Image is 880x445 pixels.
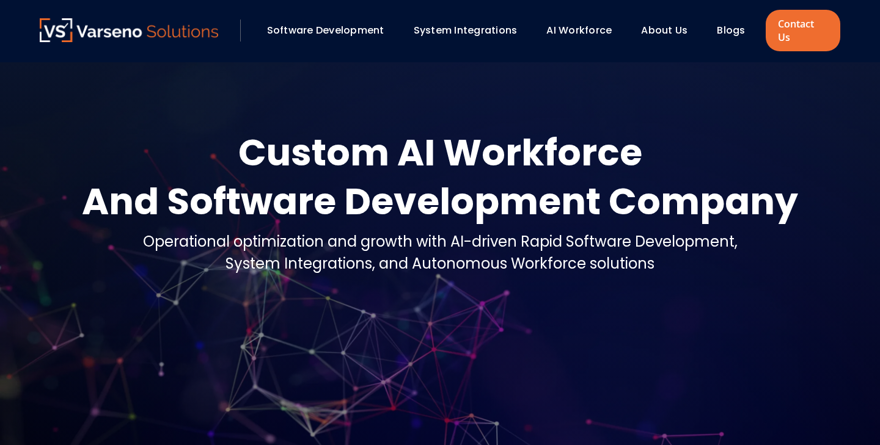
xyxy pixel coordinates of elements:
[641,23,687,37] a: About Us
[267,23,384,37] a: Software Development
[546,23,612,37] a: AI Workforce
[143,253,738,275] div: System Integrations, and Autonomous Workforce solutions
[717,23,745,37] a: Blogs
[143,231,738,253] div: Operational optimization and growth with AI-driven Rapid Software Development,
[40,18,218,43] a: Varseno Solutions – Product Engineering & IT Services
[635,20,705,41] div: About Us
[414,23,518,37] a: System Integrations
[40,18,218,42] img: Varseno Solutions – Product Engineering & IT Services
[408,20,535,41] div: System Integrations
[261,20,402,41] div: Software Development
[82,177,798,226] div: And Software Development Company
[540,20,629,41] div: AI Workforce
[711,20,762,41] div: Blogs
[82,128,798,177] div: Custom AI Workforce
[766,10,840,51] a: Contact Us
